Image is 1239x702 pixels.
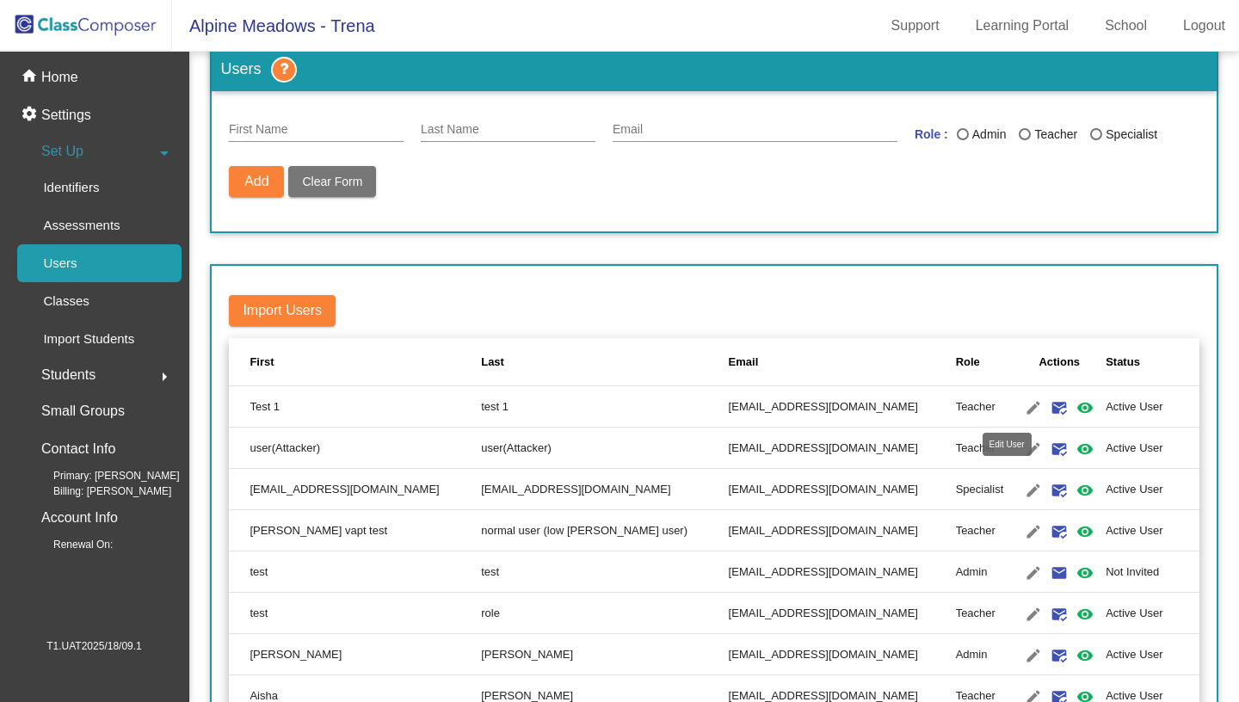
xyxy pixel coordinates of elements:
mat-icon: visibility [1075,645,1095,666]
p: Contact Info [41,437,115,461]
td: Teacher [956,386,1014,428]
span: Set Up [41,139,83,163]
td: user(Attacker) [481,428,728,469]
div: Last [481,354,728,371]
td: [PERSON_NAME] [481,634,728,675]
mat-icon: mark_email_read [1049,439,1069,459]
a: Logout [1169,12,1239,40]
span: Add [244,174,268,188]
mat-label: Role : [915,126,948,149]
mat-icon: edit [1023,397,1044,418]
span: Alpine Meadows - Trena [172,12,375,40]
mat-icon: mark_email_read [1049,521,1069,542]
td: [EMAIL_ADDRESS][DOMAIN_NAME] [229,469,481,510]
mat-icon: mark_email_read [1049,645,1069,666]
div: Role [956,354,980,371]
td: [EMAIL_ADDRESS][DOMAIN_NAME] [729,593,956,634]
mat-icon: mark_email_read [1049,480,1069,501]
div: Email [729,354,956,371]
td: [EMAIL_ADDRESS][DOMAIN_NAME] [729,428,956,469]
td: Specialist [956,469,1014,510]
mat-icon: visibility [1075,439,1095,459]
mat-icon: visibility [1075,480,1095,501]
div: Status [1106,354,1178,371]
td: role [481,593,728,634]
p: Small Groups [41,399,125,423]
td: Active User [1106,469,1199,510]
span: Import Users [243,303,322,317]
mat-radio-group: Last Name [957,126,1170,149]
td: test 1 [481,386,728,428]
input: First Name [229,123,404,137]
input: E Mail [613,123,897,137]
td: Active User [1106,428,1199,469]
button: Import Users [229,295,336,326]
mat-icon: edit [1023,604,1044,625]
a: School [1091,12,1161,40]
td: Teacher [956,428,1014,469]
div: Specialist [1102,126,1157,144]
span: Primary: [PERSON_NAME] [26,468,180,483]
mat-icon: visibility [1075,521,1095,542]
mat-icon: edit [1023,439,1044,459]
td: [EMAIL_ADDRESS][DOMAIN_NAME] [729,386,956,428]
td: test [481,551,728,593]
h3: Users [212,48,1216,91]
td: [EMAIL_ADDRESS][DOMAIN_NAME] [481,469,728,510]
mat-icon: visibility [1075,563,1095,583]
mat-icon: mark_email_read [1049,604,1069,625]
p: Settings [41,105,91,126]
a: Support [878,12,953,40]
input: Last Name [421,123,595,137]
mat-icon: edit [1023,521,1044,542]
p: Assessments [43,215,120,236]
a: Learning Portal [962,12,1083,40]
mat-icon: arrow_right [154,366,175,387]
span: Students [41,363,96,387]
td: [PERSON_NAME] vapt test [229,510,481,551]
mat-icon: edit [1023,645,1044,666]
td: Teacher [956,510,1014,551]
td: test [229,593,481,634]
td: [EMAIL_ADDRESS][DOMAIN_NAME] [729,551,956,593]
td: test [229,551,481,593]
mat-icon: home [21,67,41,88]
p: Import Students [43,329,134,349]
td: [PERSON_NAME] [229,634,481,675]
td: Active User [1106,593,1199,634]
mat-icon: mark_email_read [1049,397,1069,418]
td: user(Attacker) [229,428,481,469]
div: Email [729,354,759,371]
td: Admin [956,634,1014,675]
mat-icon: visibility [1075,397,1095,418]
span: Billing: [PERSON_NAME] [26,483,171,499]
td: Active User [1106,510,1199,551]
span: Clear Form [302,175,362,188]
td: Admin [956,551,1014,593]
mat-icon: arrow_drop_down [154,143,175,163]
button: Clear Form [288,166,376,197]
mat-icon: visibility [1075,604,1095,625]
mat-icon: email [1049,563,1069,583]
div: Role [956,354,1014,371]
p: Classes [43,291,89,311]
mat-icon: settings [21,105,41,126]
td: Teacher [956,593,1014,634]
div: Teacher [1031,126,1077,144]
th: Actions [1013,338,1106,386]
p: Identifiers [43,177,99,198]
button: Add [229,166,284,197]
td: [EMAIL_ADDRESS][DOMAIN_NAME] [729,510,956,551]
td: Active User [1106,386,1199,428]
p: Account Info [41,506,118,530]
div: First [250,354,481,371]
td: [EMAIL_ADDRESS][DOMAIN_NAME] [729,634,956,675]
span: Renewal On: [26,537,113,552]
div: First [250,354,274,371]
td: Not Invited [1106,551,1199,593]
td: [EMAIL_ADDRESS][DOMAIN_NAME] [729,469,956,510]
td: normal user (low [PERSON_NAME] user) [481,510,728,551]
div: Admin [969,126,1007,144]
p: Home [41,67,78,88]
td: Test 1 [229,386,481,428]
